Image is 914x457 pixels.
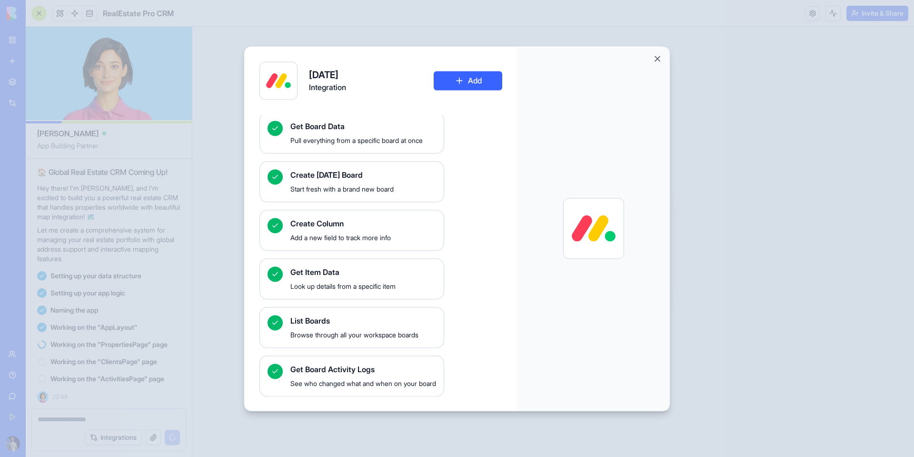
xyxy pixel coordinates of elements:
[290,266,436,278] span: Get Item Data
[290,330,436,340] span: Browse through all your workspace boards
[309,68,346,81] h4: [DATE]
[290,282,436,291] span: Look up details from a specific item
[290,121,436,132] span: Get Board Data
[290,364,436,375] span: Get Board Activity Logs
[290,218,436,229] span: Create Column
[290,379,436,388] span: See who changed what and when on your board
[290,136,436,145] span: Pull everything from a specific board at once
[290,169,436,181] span: Create [DATE] Board
[290,184,436,194] span: Start fresh with a brand new board
[434,71,502,90] button: Add
[290,233,436,243] span: Add a new field to track more info
[309,81,346,93] span: Integration
[290,315,436,326] span: List Boards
